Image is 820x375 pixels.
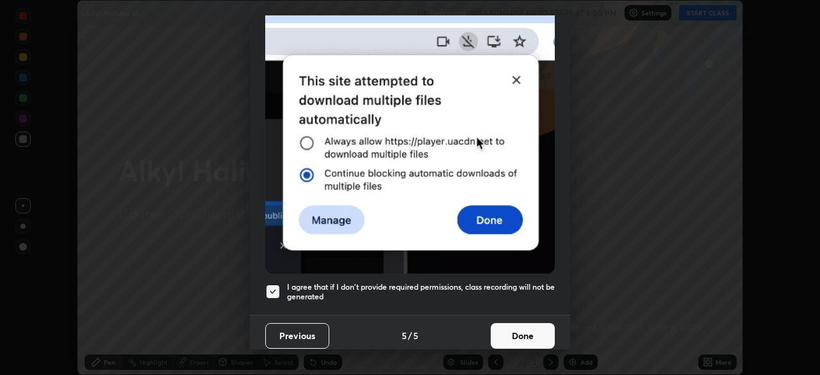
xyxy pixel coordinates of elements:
h5: I agree that if I don't provide required permissions, class recording will not be generated [287,282,555,302]
button: Done [491,323,555,349]
h4: / [408,329,412,342]
h4: 5 [402,329,407,342]
h4: 5 [413,329,418,342]
button: Previous [265,323,329,349]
